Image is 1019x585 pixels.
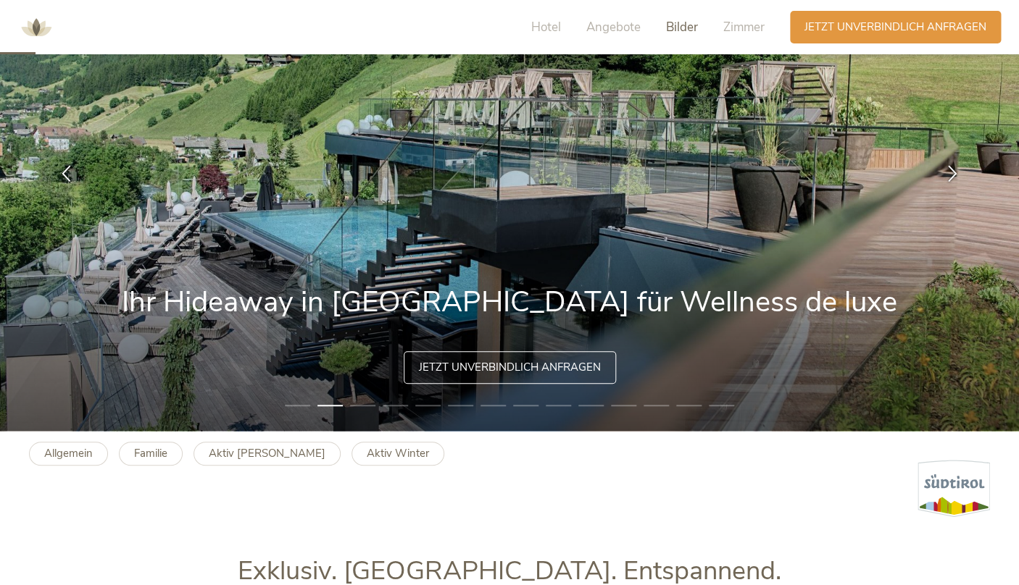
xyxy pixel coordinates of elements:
[119,442,183,466] a: Familie
[531,19,561,35] span: Hotel
[194,442,341,466] a: Aktiv [PERSON_NAME]
[29,442,108,466] a: Allgemein
[352,442,444,466] a: Aktiv Winter
[918,460,990,517] img: Südtirol
[804,20,986,35] span: Jetzt unverbindlich anfragen
[44,446,93,460] b: Allgemein
[14,6,58,49] img: AMONTI & LUNARIS Wellnessresort
[209,446,325,460] b: Aktiv [PERSON_NAME]
[666,19,698,35] span: Bilder
[134,446,167,460] b: Familie
[723,19,765,35] span: Zimmer
[586,19,641,35] span: Angebote
[14,22,58,32] a: AMONTI & LUNARIS Wellnessresort
[367,446,429,460] b: Aktiv Winter
[419,360,601,375] span: Jetzt unverbindlich anfragen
